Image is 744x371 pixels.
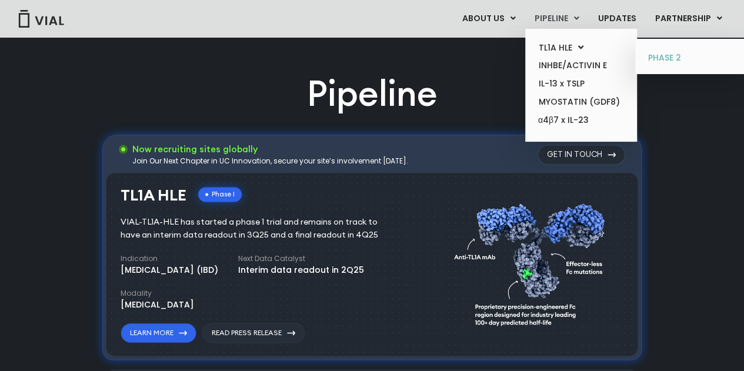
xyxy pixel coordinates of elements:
[132,143,408,156] h3: Now recruiting sites globally
[121,323,196,343] a: Learn More
[529,39,632,57] a: TL1A HLEMenu Toggle
[238,253,364,264] h4: Next Data Catalyst
[121,288,194,299] h4: Modality
[525,9,588,29] a: PIPELINEMenu Toggle
[132,156,408,166] div: Join Our Next Chapter in UC Innovation, secure your site’s involvement [DATE].
[121,253,218,264] h4: Indication
[529,93,632,111] a: MYOSTATIN (GDF8)
[121,299,194,311] div: [MEDICAL_DATA]
[307,69,438,118] h2: Pipeline
[121,187,186,204] h3: TL1A HLE
[639,49,742,68] a: PHASE 2
[529,56,632,75] a: INHBE/ACTIVIN E
[453,9,525,29] a: ABOUT USMenu Toggle
[202,323,305,343] a: Read Press Release
[538,145,625,165] a: Get in touch
[529,111,632,130] a: α4β7 x IL-23
[121,264,218,276] div: [MEDICAL_DATA] (IBD)
[589,9,645,29] a: UPDATES
[18,10,65,28] img: Vial Logo
[198,187,242,202] div: Phase I
[454,181,612,343] img: TL1A antibody diagram.
[238,264,364,276] div: Interim data readout in 2Q25
[646,9,732,29] a: PARTNERSHIPMenu Toggle
[529,75,632,93] a: IL-13 x TSLP
[121,216,395,242] div: VIAL-TL1A-HLE has started a phase 1 trial and remains on track to have an interim data readout in...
